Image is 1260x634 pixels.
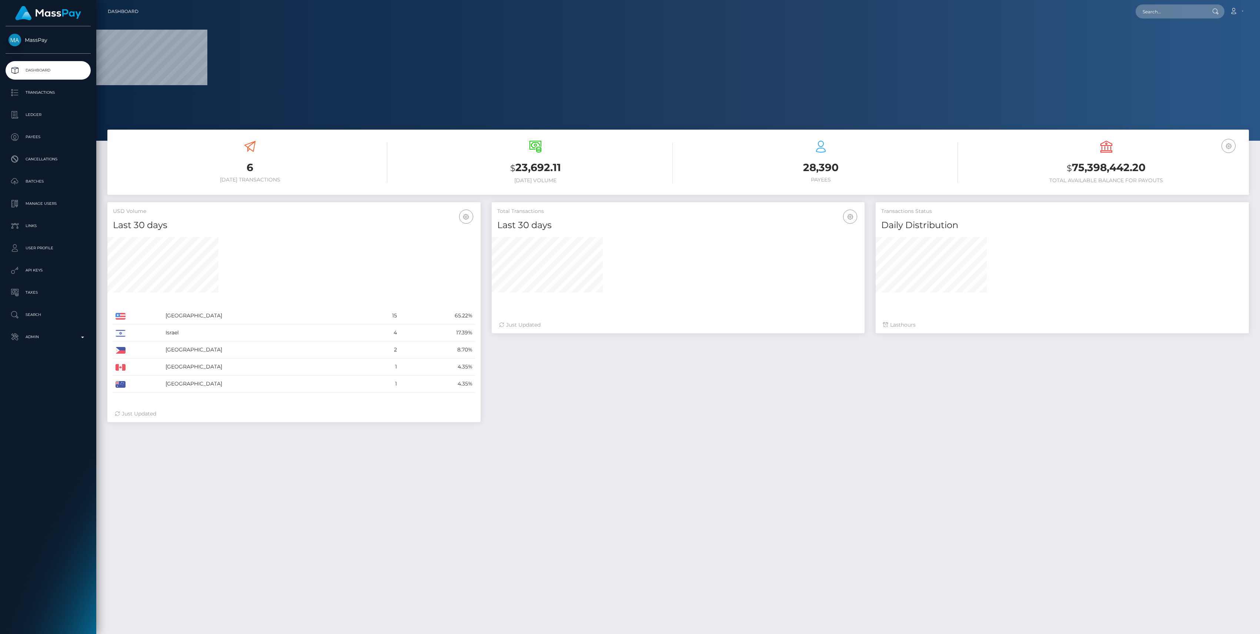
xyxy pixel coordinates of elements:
p: Taxes [9,287,88,298]
td: 15 [367,307,400,324]
img: US.png [116,313,126,320]
td: 4.35% [400,376,475,393]
small: $ [1067,163,1072,173]
p: Search [9,309,88,320]
p: Admin [9,331,88,343]
div: Just Updated [115,410,473,418]
td: 8.70% [400,341,475,358]
td: 4.35% [400,358,475,376]
img: MassPay [9,34,21,46]
p: User Profile [9,243,88,254]
h6: Total Available Balance for Payouts [969,177,1243,184]
h3: 75,398,442.20 [969,160,1243,176]
h3: 28,390 [684,160,958,175]
p: Manage Users [9,198,88,209]
a: Transactions [6,83,91,102]
td: [GEOGRAPHIC_DATA] [163,376,367,393]
p: Transactions [9,87,88,98]
td: [GEOGRAPHIC_DATA] [163,341,367,358]
h5: USD Volume [113,208,475,215]
img: MassPay Logo [15,6,81,20]
img: IL.png [116,330,126,337]
a: Cancellations [6,150,91,168]
td: 17.39% [400,324,475,341]
img: CA.png [116,364,126,371]
td: 65.22% [400,307,475,324]
img: PH.png [116,347,126,354]
img: AU.png [116,381,126,388]
h5: Transactions Status [881,208,1243,215]
h4: Last 30 days [497,219,859,232]
td: 1 [367,376,400,393]
a: Manage Users [6,194,91,213]
a: Admin [6,328,91,346]
a: Batches [6,172,91,191]
p: Cancellations [9,154,88,165]
h3: 23,692.11 [398,160,673,176]
td: [GEOGRAPHIC_DATA] [163,358,367,376]
a: Dashboard [6,61,91,80]
div: Last hours [883,321,1241,329]
p: Links [9,220,88,231]
h6: [DATE] Volume [398,177,673,184]
td: 1 [367,358,400,376]
a: API Keys [6,261,91,280]
td: [GEOGRAPHIC_DATA] [163,307,367,324]
h3: 6 [113,160,387,175]
h6: [DATE] Transactions [113,177,387,183]
h4: Last 30 days [113,219,475,232]
h4: Daily Distribution [881,219,1243,232]
p: Dashboard [9,65,88,76]
h6: Payees [684,177,958,183]
input: Search... [1136,4,1205,19]
h5: Total Transactions [497,208,859,215]
p: API Keys [9,265,88,276]
small: $ [510,163,515,173]
p: Payees [9,131,88,143]
a: Search [6,306,91,324]
a: User Profile [6,239,91,257]
a: Payees [6,128,91,146]
a: Ledger [6,106,91,124]
td: 2 [367,341,400,358]
div: Just Updated [499,321,858,329]
p: Ledger [9,109,88,120]
td: Israel [163,324,367,341]
a: Dashboard [108,4,138,19]
p: Batches [9,176,88,187]
td: 4 [367,324,400,341]
a: Links [6,217,91,235]
a: Taxes [6,283,91,302]
span: MassPay [6,37,91,43]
